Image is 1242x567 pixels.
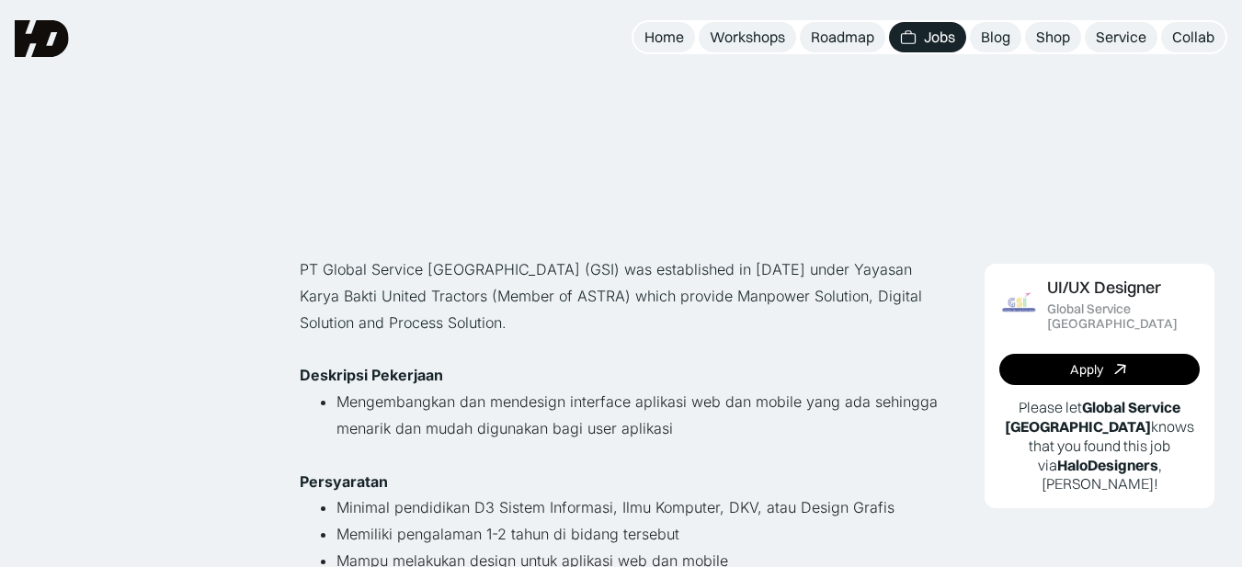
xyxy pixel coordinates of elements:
[800,22,885,52] a: Roadmap
[710,28,785,47] div: Workshops
[970,22,1021,52] a: Blog
[1096,28,1146,47] div: Service
[1025,22,1081,52] a: Shop
[336,521,943,548] li: Memiliki pengalaman 1-2 tahun di bidang tersebut
[699,22,796,52] a: Workshops
[811,28,874,47] div: Roadmap
[1047,301,1200,333] div: Global Service [GEOGRAPHIC_DATA]
[1070,362,1103,378] div: Apply
[981,28,1010,47] div: Blog
[300,366,443,384] strong: Deskripsi Pekerjaan
[889,22,966,52] a: Jobs
[1005,398,1180,436] b: Global Service [GEOGRAPHIC_DATA]
[1036,28,1070,47] div: Shop
[336,494,943,521] li: Minimal pendidikan D3 Sistem Informasi, Ilmu Komputer, DKV, atau Design Grafis
[1057,456,1158,474] b: HaloDesigners
[300,256,943,335] p: PT Global Service [GEOGRAPHIC_DATA] (GSI) was established in [DATE] under Yayasan Karya Bakti Uni...
[999,398,1200,493] p: Please let knows that you found this job via , [PERSON_NAME]!
[300,472,388,491] strong: Persyaratan
[924,28,955,47] div: Jobs
[644,28,684,47] div: Home
[999,286,1038,324] img: Job Image
[1172,28,1214,47] div: Collab
[1161,22,1225,52] a: Collab
[633,22,695,52] a: Home
[1085,22,1157,52] a: Service
[1047,278,1161,298] div: UI/UX Designer
[336,389,943,442] li: Mengembangkan dan mendesign interface aplikasi web dan mobile yang ada sehingga menarik dan mudah...
[300,442,943,469] p: ‍
[300,336,943,363] p: ‍
[999,354,1200,385] a: Apply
